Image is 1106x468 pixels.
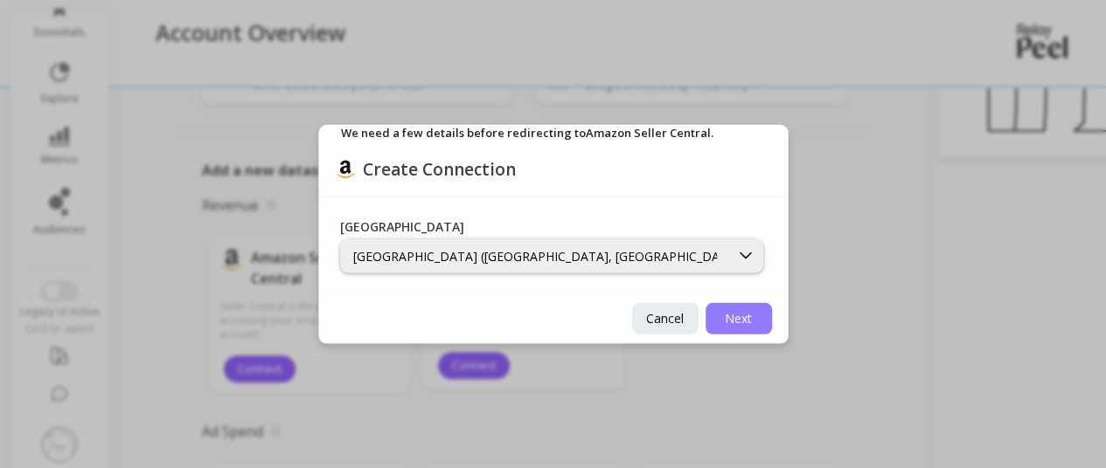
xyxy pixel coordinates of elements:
span: Next [725,310,752,327]
img: api.amazon.svg [335,158,356,179]
button: Next [706,302,772,334]
button: Cancel [632,302,699,334]
div: [GEOGRAPHIC_DATA] ([GEOGRAPHIC_DATA], [GEOGRAPHIC_DATA], [GEOGRAPHIC_DATA], and [GEOGRAPHIC_DATA]... [353,247,717,264]
p: Create Connection [363,157,516,180]
p: We need a few details before redirecting to Amazon Seller Central . [341,125,788,142]
label: [GEOGRAPHIC_DATA] [340,217,464,235]
span: Cancel [646,310,684,327]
